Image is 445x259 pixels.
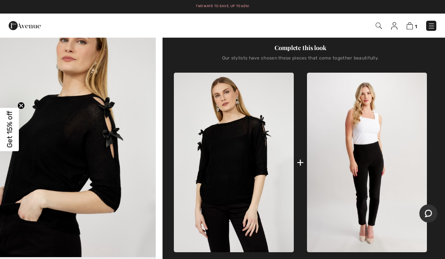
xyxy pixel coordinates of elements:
iframe: Opens a widget where you can chat to one of our agents [419,204,437,223]
img: Search [376,23,382,29]
div: Our stylists have chosen these pieces that come together beautifully. [174,55,427,67]
span: Get 15% off [5,111,14,148]
img: My Info [391,22,397,30]
span: 1 [415,24,417,29]
div: + [297,154,304,171]
img: Menu [428,22,435,30]
img: Chic Pullover with Bow Style 253860 [174,73,294,252]
img: Shopping Bag [407,22,413,29]
img: High-Waisted Formal Trousers Style 209027 [307,73,427,252]
button: Close teaser [17,102,25,110]
a: 1 [407,21,417,30]
a: Two ways to save. Up to 60%! [196,4,249,8]
img: 1ère Avenue [9,18,41,33]
a: 1ère Avenue [9,21,41,29]
div: Complete this look [174,43,427,52]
